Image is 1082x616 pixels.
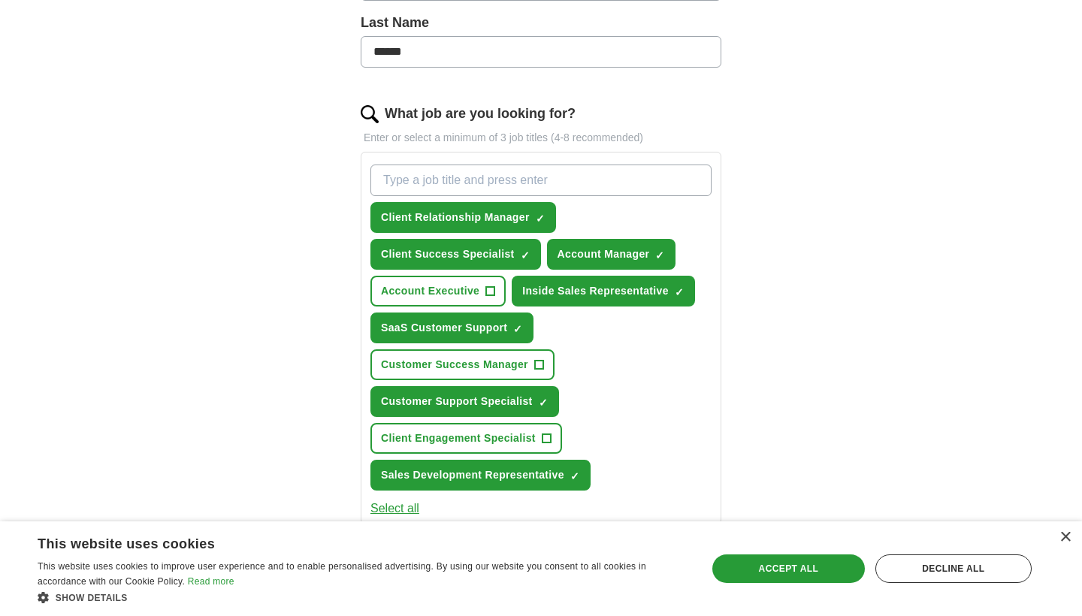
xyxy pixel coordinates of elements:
span: Inside Sales Representative [522,283,669,299]
span: Account Executive [381,283,479,299]
div: This website uses cookies [38,530,650,553]
button: Customer Success Manager [370,349,555,380]
label: What job are you looking for? [385,104,576,124]
button: Account Executive [370,276,506,306]
span: ✓ [539,397,548,409]
span: This website uses cookies to improve user experience and to enable personalised advertising. By u... [38,561,646,587]
span: SaaS Customer Support [381,320,507,336]
span: ✓ [536,213,545,225]
button: Customer Support Specialist✓ [370,386,559,417]
span: ✓ [655,249,664,261]
button: Client Engagement Specialist [370,423,562,454]
img: search.png [361,105,379,123]
button: Select all [370,500,419,518]
span: ✓ [675,286,684,298]
div: Show details [38,590,688,605]
div: Close [1059,532,1071,543]
button: Inside Sales Representative✓ [512,276,695,306]
div: Decline all [875,554,1032,583]
label: Last Name [361,13,721,33]
button: Sales Development Representative✓ [370,460,591,491]
span: Client Relationship Manager [381,210,530,225]
span: Client Engagement Specialist [381,430,536,446]
button: Account Manager✓ [547,239,676,270]
span: Customer Success Manager [381,357,528,373]
span: Account Manager [558,246,650,262]
span: Customer Support Specialist [381,394,533,409]
span: Sales Development Representative [381,467,564,483]
span: ✓ [570,470,579,482]
button: Client Relationship Manager✓ [370,202,556,233]
p: Enter or select a minimum of 3 job titles (4-8 recommended) [361,130,721,146]
a: Read more, opens a new window [188,576,234,587]
button: SaaS Customer Support✓ [370,313,533,343]
span: Client Success Specialist [381,246,515,262]
span: ✓ [521,249,530,261]
span: Show details [56,593,128,603]
input: Type a job title and press enter [370,165,712,196]
span: ✓ [513,323,522,335]
div: Accept all [712,554,865,583]
button: Client Success Specialist✓ [370,239,541,270]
